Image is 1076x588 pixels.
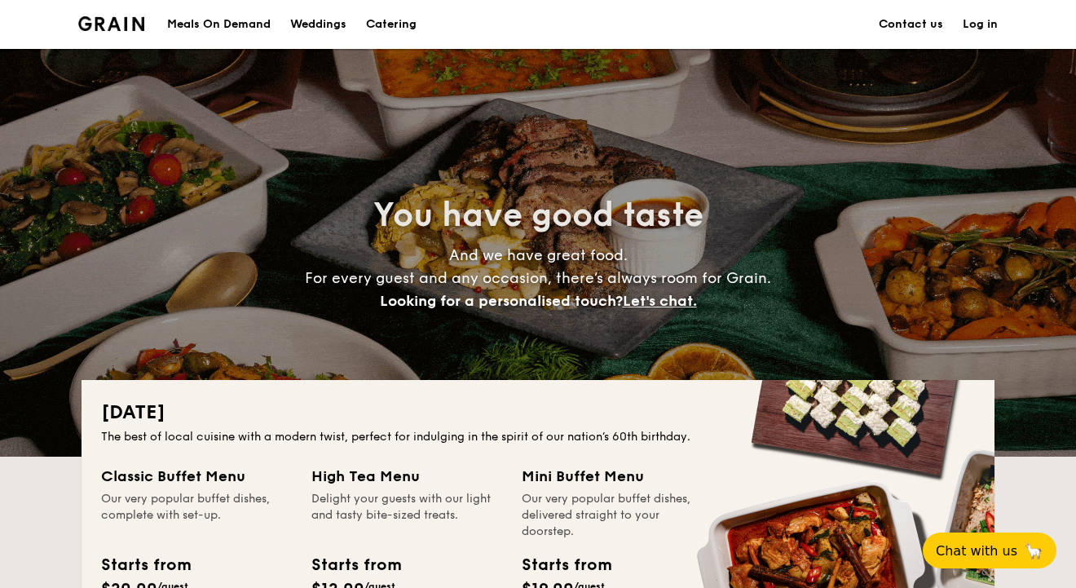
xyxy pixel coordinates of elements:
[522,465,712,488] div: Mini Buffet Menu
[305,246,771,310] span: And we have great food. For every guest and any occasion, there’s always room for Grain.
[311,491,502,540] div: Delight your guests with our light and tasty bite-sized treats.
[78,16,144,31] img: Grain
[101,491,292,540] div: Our very popular buffet dishes, complete with set-up.
[78,16,144,31] a: Logotype
[623,292,697,310] span: Let's chat.
[380,292,623,310] span: Looking for a personalised touch?
[311,465,502,488] div: High Tea Menu
[101,400,975,426] h2: [DATE]
[311,553,400,577] div: Starts from
[101,465,292,488] div: Classic Buffet Menu
[522,553,611,577] div: Starts from
[936,543,1017,559] span: Chat with us
[373,196,703,235] span: You have good taste
[101,429,975,445] div: The best of local cuisine with a modern twist, perfect for indulging in the spirit of our nation’...
[101,553,190,577] div: Starts from
[923,533,1056,568] button: Chat with us🦙
[522,491,712,540] div: Our very popular buffet dishes, delivered straight to your doorstep.
[1024,542,1043,560] span: 🦙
